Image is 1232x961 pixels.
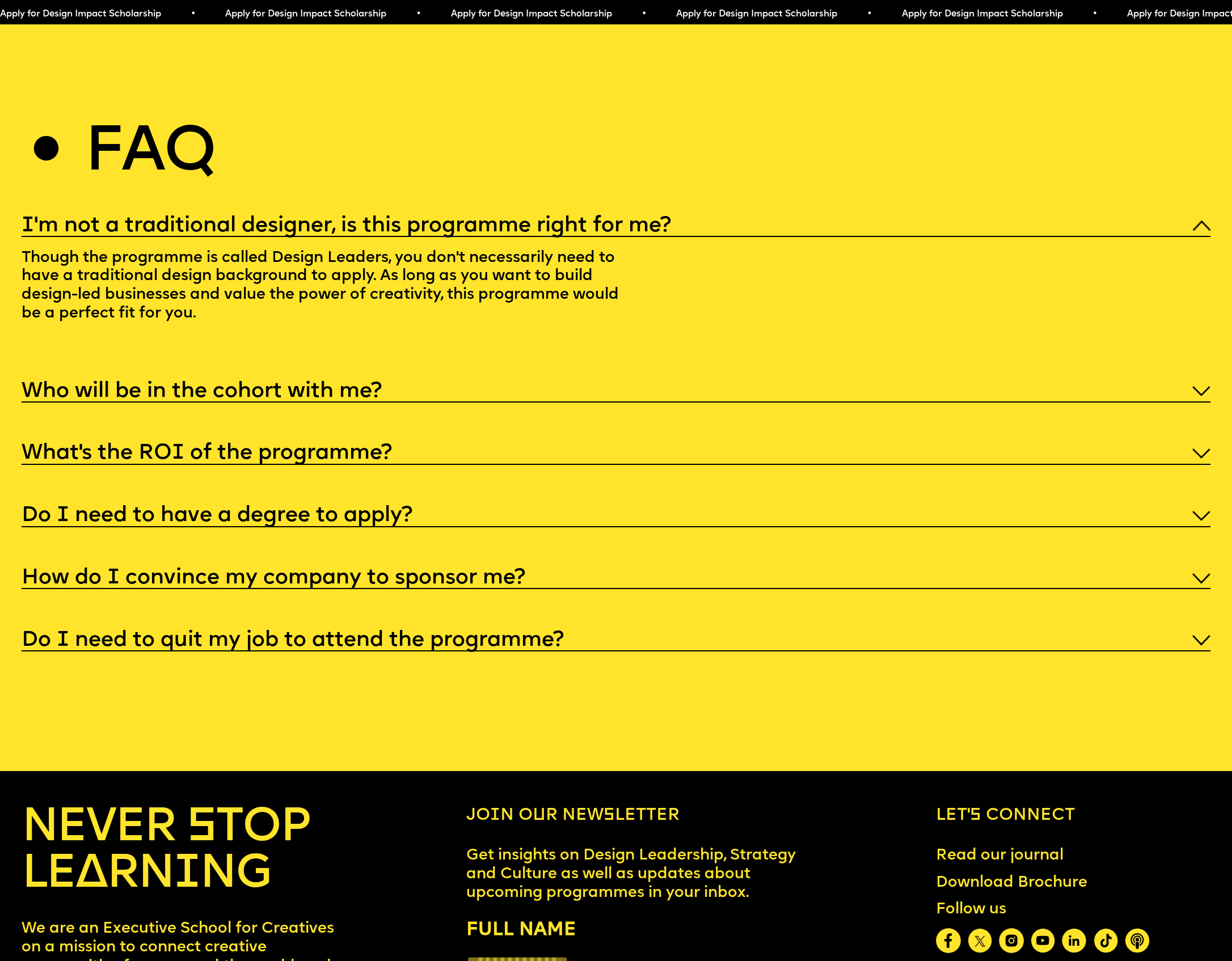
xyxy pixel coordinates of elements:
[865,10,870,19] span: •
[22,510,412,522] h5: Do I need to have a degree to apply?
[466,916,808,945] label: FULL NAME
[936,901,1149,920] div: Follow us
[22,448,392,459] h5: What’s the ROI of the programme?
[1090,10,1095,19] span: •
[22,237,638,340] p: Though the programme is called Design Leaders, you don't necessarily need to have a traditional d...
[639,10,644,19] span: •
[466,846,808,903] p: Get insights on Design Leadership, Strategy and Culture as well as updates about upcoming program...
[22,221,671,232] h5: I'm not a traditional designer, is this programme right for me?
[466,806,808,826] h6: Join our newsletter
[22,573,525,584] h5: How do I convince my company to sponsor me?
[414,10,419,19] span: •
[22,386,382,397] h5: Who will be in the cohort with me?
[188,10,193,19] span: •
[22,806,338,899] h4: NEVER STOP LEARNING
[22,635,564,646] h5: Do I need to quit my job to attend the programme?
[927,866,1096,901] a: Download Brochure
[927,839,1072,874] a: Read our journal
[936,806,1210,826] h6: Let’s connect
[85,127,215,181] h2: Faq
